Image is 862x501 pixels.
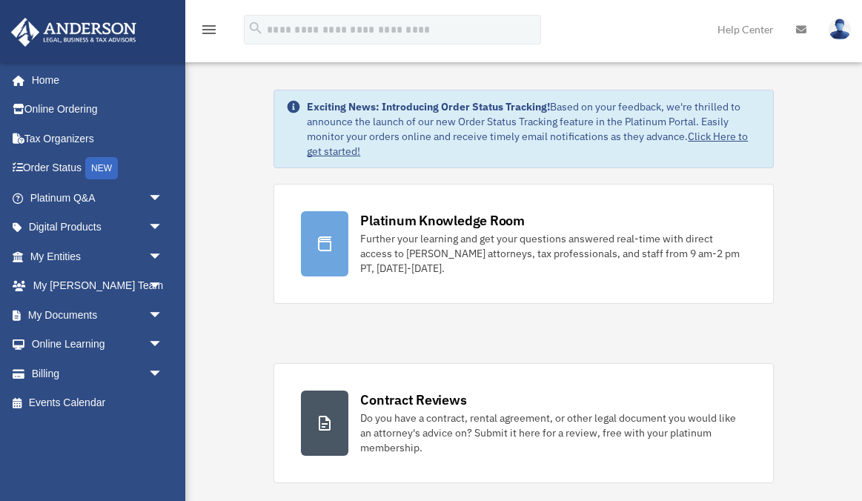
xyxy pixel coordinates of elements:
[10,183,185,213] a: Platinum Q&Aarrow_drop_down
[10,213,185,242] a: Digital Productsarrow_drop_down
[360,391,466,409] div: Contract Reviews
[10,300,185,330] a: My Documentsarrow_drop_down
[829,19,851,40] img: User Pic
[360,231,746,276] div: Further your learning and get your questions answered real-time with direct access to [PERSON_NAM...
[7,18,141,47] img: Anderson Advisors Platinum Portal
[85,157,118,179] div: NEW
[148,300,178,331] span: arrow_drop_down
[148,242,178,272] span: arrow_drop_down
[200,26,218,39] a: menu
[307,130,748,158] a: Click Here to get started!
[10,65,178,95] a: Home
[248,20,264,36] i: search
[273,363,773,483] a: Contract Reviews Do you have a contract, rental agreement, or other legal document you would like...
[148,330,178,360] span: arrow_drop_down
[148,359,178,389] span: arrow_drop_down
[360,411,746,455] div: Do you have a contract, rental agreement, or other legal document you would like an attorney's ad...
[10,271,185,301] a: My [PERSON_NAME] Teamarrow_drop_down
[10,388,185,418] a: Events Calendar
[148,213,178,243] span: arrow_drop_down
[307,100,550,113] strong: Exciting News: Introducing Order Status Tracking!
[10,242,185,271] a: My Entitiesarrow_drop_down
[273,184,773,304] a: Platinum Knowledge Room Further your learning and get your questions answered real-time with dire...
[307,99,760,159] div: Based on your feedback, we're thrilled to announce the launch of our new Order Status Tracking fe...
[148,183,178,213] span: arrow_drop_down
[10,359,185,388] a: Billingarrow_drop_down
[200,21,218,39] i: menu
[10,124,185,153] a: Tax Organizers
[148,271,178,302] span: arrow_drop_down
[360,211,525,230] div: Platinum Knowledge Room
[10,330,185,359] a: Online Learningarrow_drop_down
[10,95,185,125] a: Online Ordering
[10,153,185,184] a: Order StatusNEW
